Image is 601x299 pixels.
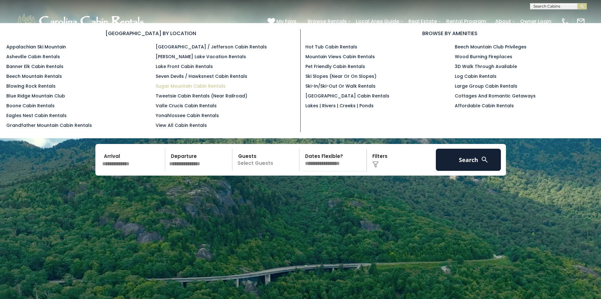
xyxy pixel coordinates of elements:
[156,53,246,60] a: [PERSON_NAME] Lake Vacation Rentals
[436,149,501,171] button: Search
[156,122,207,128] a: View All Cabin Rentals
[6,63,63,70] a: Banner Elk Cabin Rentals
[304,16,350,27] a: Browse Rentals
[5,121,596,140] h1: Your Adventure Starts Here
[6,73,62,79] a: Beech Mountain Rentals
[443,16,489,27] a: Rental Program
[156,83,225,89] a: Sugar Mountain Cabin Rentals
[276,17,297,25] span: My Favs
[405,16,440,27] a: Real Estate
[6,93,65,99] a: Blue Ridge Mountain Club
[305,73,376,79] a: Ski Slopes (Near or On Slopes)
[561,17,570,26] img: phone-regular-white.png
[455,83,517,89] a: Large Group Cabin Rentals
[455,73,496,79] a: Log Cabin Rentals
[455,63,517,70] a: 3D Walk Through Available
[576,17,585,26] img: mail-regular-white.png
[6,29,296,37] h3: [GEOGRAPHIC_DATA] BY LOCATION
[455,44,526,50] a: Beech Mountain Club Privileges
[372,161,379,168] img: filter--v1.png
[517,16,555,27] a: Owner Login
[455,53,512,60] a: Wood Burning Fireplaces
[6,112,67,119] a: Eagles Nest Cabin Rentals
[156,73,247,79] a: Seven Devils / Hawksnest Cabin Rentals
[16,12,147,31] img: White-1-1-2.png
[234,149,299,171] p: Select Guests
[305,83,376,89] a: Ski-in/Ski-Out or Walk Rentals
[492,16,514,27] a: About
[156,112,219,119] a: Yonahlossee Cabin Rentals
[6,44,66,50] a: Appalachian Ski Mountain
[455,103,514,109] a: Affordable Cabin Rentals
[305,103,374,109] a: Lakes | Rivers | Creeks | Ponds
[267,17,298,26] a: My Favs
[156,93,247,99] a: Tweetsie Cabin Rentals (Near Railroad)
[305,29,595,37] h3: BROWSE BY AMENITIES
[481,156,489,164] img: search-regular-white.png
[305,44,357,50] a: Hot Tub Cabin Rentals
[6,53,60,60] a: Asheville Cabin Rentals
[156,103,217,109] a: Valle Crucis Cabin Rentals
[6,83,56,89] a: Blowing Rock Rentals
[6,103,55,109] a: Boone Cabin Rentals
[305,93,389,99] a: [GEOGRAPHIC_DATA] Cabin Rentals
[6,122,92,128] a: Grandfather Mountain Cabin Rentals
[455,93,536,99] a: Cottages and Romantic Getaways
[156,44,267,50] a: [GEOGRAPHIC_DATA] / Jefferson Cabin Rentals
[156,63,213,70] a: Lake Front Cabin Rentals
[353,16,402,27] a: Local Area Guide
[305,53,375,60] a: Mountain Views Cabin Rentals
[305,63,365,70] a: Pet Friendly Cabin Rentals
